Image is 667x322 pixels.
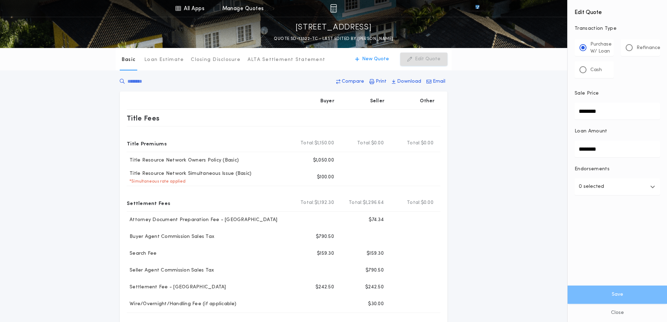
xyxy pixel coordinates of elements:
p: $30.00 [368,301,384,308]
p: Settlement Fees [127,197,170,208]
button: Edit Quote [400,53,447,66]
p: Title Resource Network Owners Policy (Basic) [127,157,239,164]
span: $1,150.00 [314,140,334,147]
p: * Simultaneous rate applied [127,179,186,184]
p: Search Fee [127,250,157,257]
p: $74.34 [369,217,384,224]
p: Edit Quote [415,56,440,63]
p: Attorney Document Preparation Fee - [GEOGRAPHIC_DATA] [127,217,277,224]
p: Purchase W/ Loan [590,41,612,55]
p: Basic [121,56,136,63]
p: Endorsements [575,166,660,173]
img: vs-icon [463,5,492,12]
button: Print [367,75,389,88]
span: $0.00 [421,199,433,206]
button: Close [568,304,667,322]
p: Email [433,78,445,85]
p: $1,050.00 [313,157,334,164]
p: Settlement Fee - [GEOGRAPHIC_DATA] [127,284,226,291]
p: Print [376,78,387,85]
p: $100.00 [317,174,334,181]
p: Transaction Type [575,25,660,32]
button: Email [424,75,447,88]
p: Refinance [637,44,660,52]
p: Loan Amount [575,128,607,135]
button: New Quote [348,53,396,66]
button: Save [568,286,667,304]
p: Download [397,78,421,85]
b: Total: [349,199,363,206]
p: Loan Estimate [144,56,184,63]
p: Sale Price [575,90,599,97]
p: [STREET_ADDRESS] [296,22,372,33]
span: $1,192.30 [314,199,334,206]
b: Total: [300,140,314,147]
p: $159.30 [367,250,384,257]
p: Buyer Agent Commission Sales Tax [127,233,214,240]
button: Compare [334,75,366,88]
p: ALTA Settlement Statement [248,56,325,63]
span: $1,296.64 [363,199,384,206]
b: Total: [407,199,421,206]
p: New Quote [362,56,389,63]
img: img [330,4,337,13]
p: Wire/Overnight/Handling Fee (if applicable) [127,301,236,308]
input: Sale Price [575,103,660,119]
b: Total: [357,140,371,147]
p: Closing Disclosure [191,56,241,63]
p: Title Premiums [127,138,167,149]
p: Other [420,98,435,105]
p: Buyer [320,98,334,105]
p: Cash [590,67,602,74]
button: Download [390,75,423,88]
b: Total: [407,140,421,147]
p: $242.50 [365,284,384,291]
p: $790.50 [366,267,384,274]
p: 0 selected [579,183,604,191]
p: Title Fees [127,112,160,124]
span: $0.00 [371,140,384,147]
p: $242.50 [315,284,334,291]
input: Loan Amount [575,141,660,157]
button: 0 selected [575,178,660,195]
span: $0.00 [421,140,433,147]
p: $790.50 [316,233,334,240]
p: Compare [342,78,364,85]
b: Total: [300,199,314,206]
p: Seller [370,98,385,105]
p: Seller Agent Commission Sales Tax [127,267,214,274]
p: QUOTE SD-13322-TC - LAST EDITED BY [PERSON_NAME] [274,35,393,42]
p: $159.30 [317,250,334,257]
h4: Edit Quote [575,4,660,17]
p: Title Resource Network Simultaneous Issue (Basic) [127,170,251,177]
